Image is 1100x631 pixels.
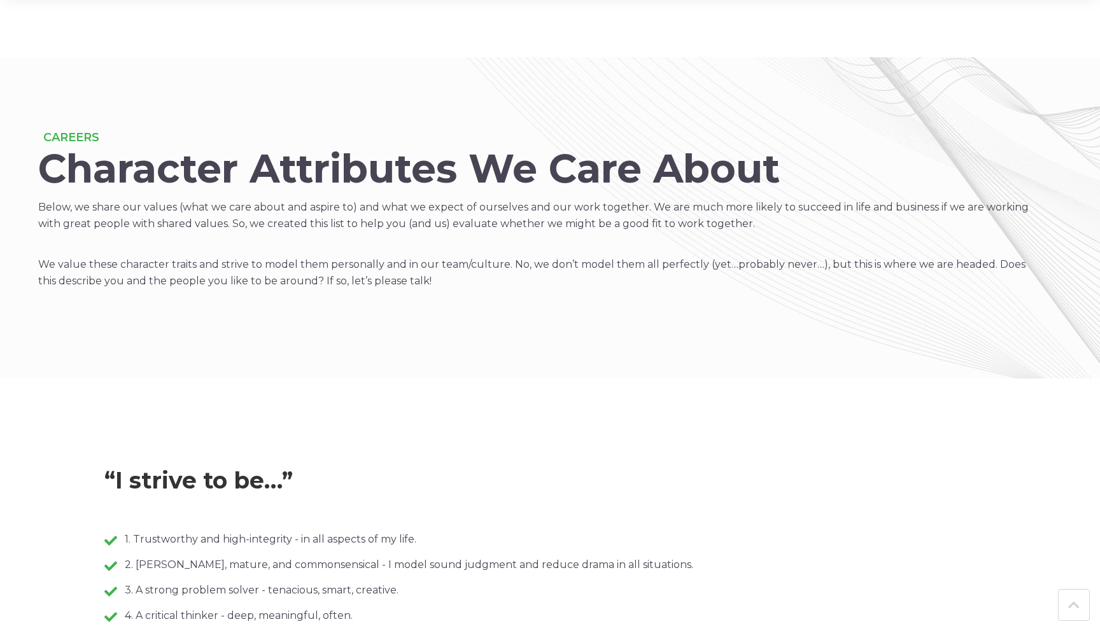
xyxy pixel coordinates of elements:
p: Below, we share our values (what we care about and aspire to) and what we expect of ourselves and... [38,199,1036,232]
div: 3. A strong problem solver - tenacious, smart, creative. [104,583,996,598]
h2: “I strive to be…” [104,468,996,494]
div: 1. Trustworthy and high-integrity - in all aspects of my life. [104,532,996,547]
div: 4. A critical thinker - deep, meaningful, often. [104,608,996,623]
div: 2. [PERSON_NAME], mature, and commonsensical - I model sound judgment and reduce drama in all sit... [104,557,996,572]
div: CAREERS [38,129,99,146]
p: We value these character traits and strive to model them personally and in our team/culture. No, ... [38,240,1036,289]
h1: Character Attributes We Care About [38,146,1036,191]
